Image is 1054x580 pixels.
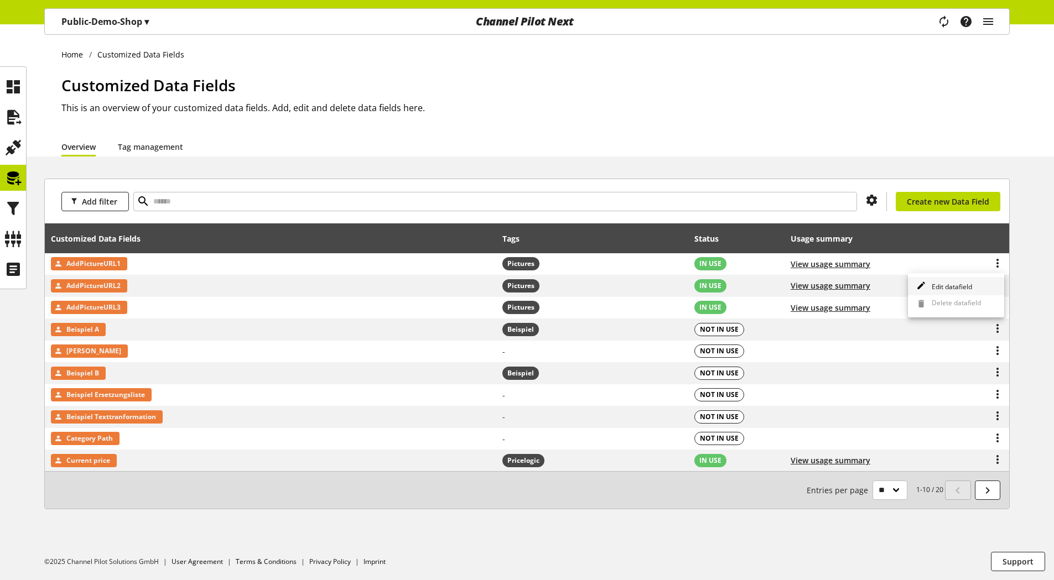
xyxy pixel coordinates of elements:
nav: main navigation [44,8,1010,35]
span: NOT IN USE [700,368,739,378]
a: User Agreement [172,557,223,566]
span: Pictures [507,302,534,312]
a: Tag management [118,141,183,153]
a: Overview [61,141,96,153]
span: Current price [66,454,110,467]
span: - [502,346,505,357]
small: 1-10 / 20 [807,480,943,500]
span: Customized Data Fields [61,75,236,96]
span: Pictures [502,301,539,314]
span: Pictures [502,257,539,270]
div: Customized Data Fields [51,233,152,244]
span: AddPictureURL2 [66,279,121,292]
span: Pictures [502,279,539,292]
span: Pricelogic [502,454,544,467]
button: Add filter [61,192,129,211]
li: ©2025 Channel Pilot Solutions GmbH [44,557,172,567]
span: Beispiel [507,325,534,335]
button: View usage summary [791,280,870,291]
span: Beispiel Ersetzungsliste [66,388,145,401]
span: Support [1003,556,1034,567]
div: Tags [502,233,520,244]
span: Delete datafield [927,298,981,310]
span: Edit datafield [927,282,972,291]
span: AddPictureURL3 [66,301,121,314]
span: Pictures [507,281,534,291]
span: Beispiel Texttranformation [66,410,156,424]
span: ▾ [144,15,149,28]
button: View usage summary [791,454,870,466]
span: IN USE [699,302,721,312]
span: Beispiel B [66,367,99,380]
a: Privacy Policy [309,557,351,566]
span: NOT IN USE [700,346,739,356]
span: Beispiel [502,323,539,336]
button: View usage summary [791,302,870,313]
a: Create new Data Field [896,192,1000,211]
span: Beispiel A [66,323,99,336]
span: Create new Data Field [907,196,989,207]
h2: This is an overview of your customized data fields. Add, edit and delete data fields here. [61,101,1010,114]
a: Edit datafield [908,277,1004,295]
span: Pricelogic [507,456,539,466]
span: - [502,411,505,422]
span: - [502,390,505,400]
a: Home [61,49,89,60]
span: Beispiel [507,368,534,378]
span: Pictures [507,259,534,269]
div: Status [694,233,730,244]
span: Beispiel [502,367,539,380]
span: NOT IN USE [700,433,739,443]
span: IN USE [699,259,721,269]
span: Beispiel Arne [66,344,121,358]
span: - [502,433,505,444]
span: IN USE [699,281,721,291]
span: Category Path [66,432,113,445]
span: IN USE [699,456,721,466]
span: NOT IN USE [700,412,739,422]
span: Add filter [82,196,117,207]
button: Support [991,552,1045,571]
a: Terms & Conditions [236,557,297,566]
span: Entries per page [807,484,873,496]
a: Imprint [364,557,386,566]
button: View usage summary [791,258,870,270]
p: Public-Demo-Shop [61,15,149,28]
span: NOT IN USE [700,325,739,335]
span: AddPictureURL1 [66,257,121,270]
div: Usage summary [791,227,923,249]
span: NOT IN USE [700,390,739,400]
